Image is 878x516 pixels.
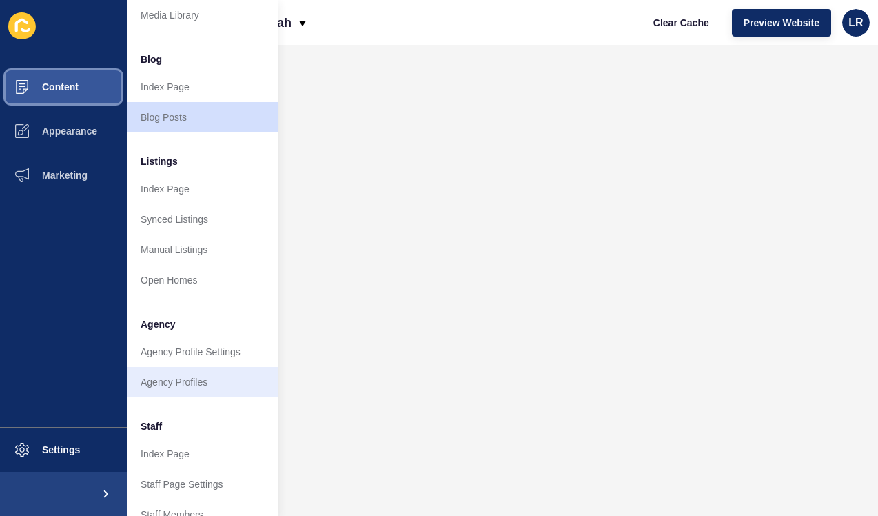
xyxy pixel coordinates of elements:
a: Blog Posts [127,102,278,132]
a: Index Page [127,174,278,204]
a: Agency Profiles [127,367,278,397]
span: Clear Cache [653,16,709,30]
a: Staff Page Settings [127,469,278,499]
a: Open Homes [127,265,278,295]
span: LR [848,16,863,30]
a: Agency Profile Settings [127,337,278,367]
a: Manual Listings [127,235,278,265]
a: Index Page [127,72,278,102]
button: Clear Cache [642,9,721,37]
span: Staff [141,419,162,433]
button: Preview Website [732,9,831,37]
span: Listings [141,155,178,168]
a: Index Page [127,439,278,469]
span: Preview Website [744,16,819,30]
a: Synced Listings [127,204,278,235]
span: Agency [141,317,176,331]
span: Blog [141,52,162,66]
